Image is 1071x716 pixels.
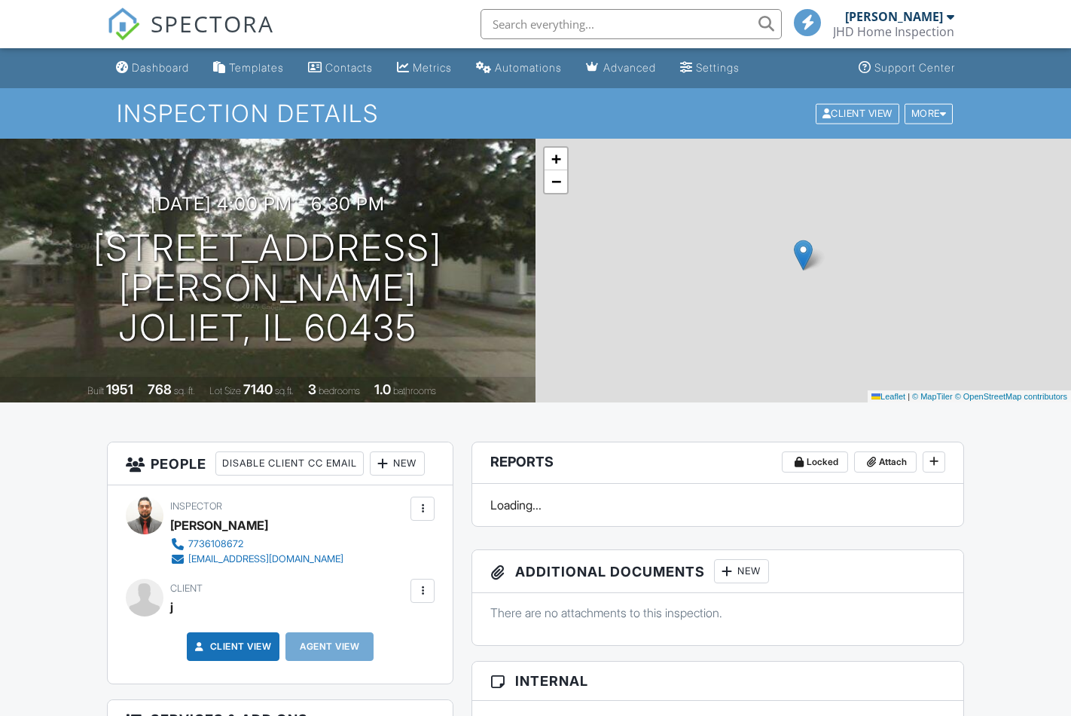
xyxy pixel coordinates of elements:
span: | [908,392,910,401]
a: Support Center [853,54,961,82]
div: 3 [308,381,316,397]
img: The Best Home Inspection Software - Spectora [107,8,140,41]
a: Client View [192,639,272,654]
h3: Internal [472,662,963,701]
div: New [714,559,769,583]
a: © OpenStreetMap contributors [955,392,1067,401]
div: 1951 [106,381,133,397]
h1: [STREET_ADDRESS][PERSON_NAME] Joliet, IL 60435 [24,228,511,347]
a: 7736108672 [170,537,343,552]
h3: [DATE] 4:00 pm - 6:30 pm [151,194,385,214]
a: SPECTORA [107,20,274,52]
span: sq.ft. [275,385,294,396]
a: [EMAIL_ADDRESS][DOMAIN_NAME] [170,552,343,567]
span: SPECTORA [151,8,274,39]
div: New [370,451,425,476]
span: bedrooms [319,385,360,396]
div: 768 [148,381,172,397]
div: More [905,103,954,124]
a: Settings [674,54,746,82]
span: Inspector [170,500,222,512]
a: Leaflet [871,392,905,401]
h3: People [108,442,453,485]
div: Support Center [874,61,955,74]
a: Dashboard [110,54,195,82]
span: − [551,172,561,191]
div: Client View [816,103,899,124]
a: Zoom in [545,148,567,170]
a: Templates [207,54,290,82]
span: sq. ft. [174,385,195,396]
a: Advanced [580,54,662,82]
p: There are no attachments to this inspection. [490,604,945,621]
div: JHD Home Inspection [833,24,954,39]
span: Lot Size [209,385,241,396]
div: 7140 [243,381,273,397]
div: Metrics [413,61,452,74]
span: Client [170,583,203,594]
span: bathrooms [393,385,436,396]
a: Zoom out [545,170,567,193]
a: Contacts [302,54,379,82]
h1: Inspection Details [117,100,954,127]
div: [EMAIL_ADDRESS][DOMAIN_NAME] [188,553,343,565]
div: Settings [696,61,740,74]
div: [PERSON_NAME] [170,514,268,537]
a: Metrics [391,54,458,82]
h3: Additional Documents [472,550,963,593]
div: Automations [495,61,562,74]
div: Templates [229,61,284,74]
div: Dashboard [132,61,189,74]
div: 7736108672 [188,538,243,550]
div: 1.0 [374,381,391,397]
a: © MapTiler [912,392,953,401]
img: Marker [794,240,813,271]
div: Disable Client CC Email [215,451,364,476]
a: Automations (Basic) [470,54,568,82]
span: Built [87,385,104,396]
div: [PERSON_NAME] [845,9,943,24]
div: j [170,595,173,618]
div: Contacts [325,61,373,74]
input: Search everything... [481,9,782,39]
div: Advanced [603,61,656,74]
span: + [551,149,561,168]
a: Client View [814,107,903,118]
